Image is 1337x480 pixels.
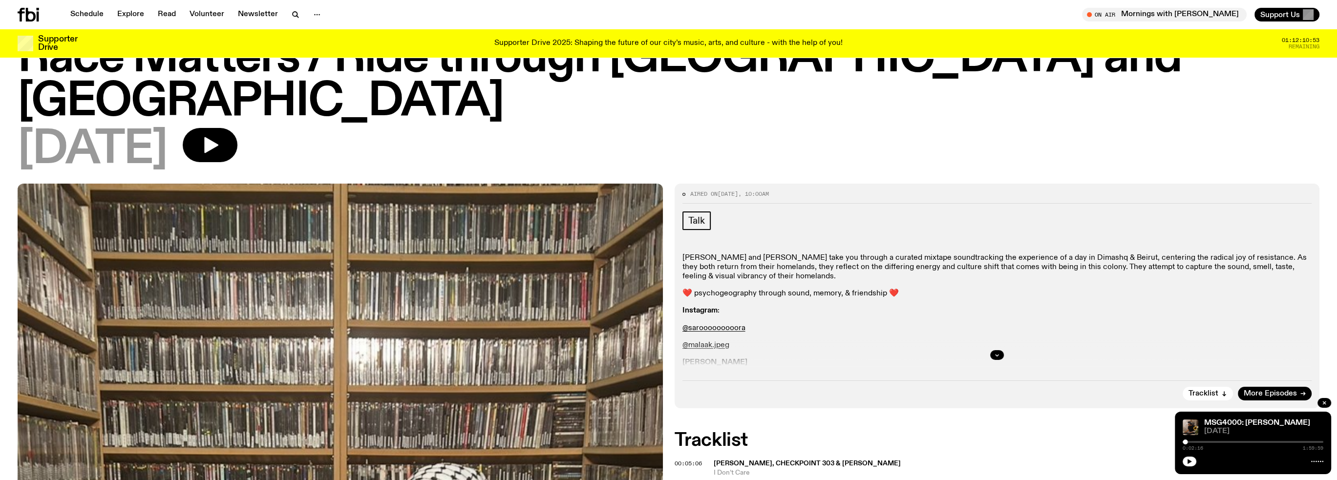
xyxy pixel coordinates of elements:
a: Schedule [64,8,109,21]
h3: Supporter Drive [38,35,77,52]
span: 0:02:16 [1183,446,1203,451]
span: Tracklist [1188,390,1218,397]
span: 00:05:06 [675,459,702,467]
span: 1:59:59 [1303,446,1323,451]
h2: Tracklist [675,432,1320,449]
span: [DATE] [18,128,167,172]
button: 00:05:06 [675,461,702,466]
button: Tracklist [1183,387,1233,400]
span: , 10:00am [738,190,769,198]
span: Aired on [690,190,718,198]
p: Supporter Drive 2025: Shaping the future of our city’s music, arts, and culture - with the help o... [494,39,843,48]
a: @sarooooooooora [682,324,745,332]
span: Talk [688,215,705,226]
a: Volunteer [184,8,230,21]
a: Newsletter [232,8,284,21]
span: Support Us [1260,10,1300,19]
a: Talk [682,211,711,230]
span: 01:12:10:53 [1282,38,1319,43]
button: Support Us [1254,8,1319,21]
p: ❤️ psychogeography through sound, memory, & friendship ❤️ [682,289,1312,298]
h1: Race Matters / Ride through [GEOGRAPHIC_DATA] and [GEOGRAPHIC_DATA] [18,36,1319,124]
a: MSG4000: [PERSON_NAME] [1204,419,1310,427]
strong: Instagram [682,307,718,314]
a: More Episodes [1238,387,1312,400]
p: [PERSON_NAME] and [PERSON_NAME] take you through a curated mixtape soundtracking the experience o... [682,253,1312,282]
a: Explore [111,8,150,21]
span: I Don’t Care [714,468,1320,478]
p: : [682,306,1312,315]
span: More Episodes [1244,390,1297,397]
span: [PERSON_NAME], Checkpoint 303 & [PERSON_NAME] [714,460,901,467]
button: On AirMornings with [PERSON_NAME] [1082,8,1247,21]
span: [DATE] [718,190,738,198]
span: [DATE] [1204,428,1323,435]
a: Read [152,8,182,21]
span: Remaining [1289,44,1319,49]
